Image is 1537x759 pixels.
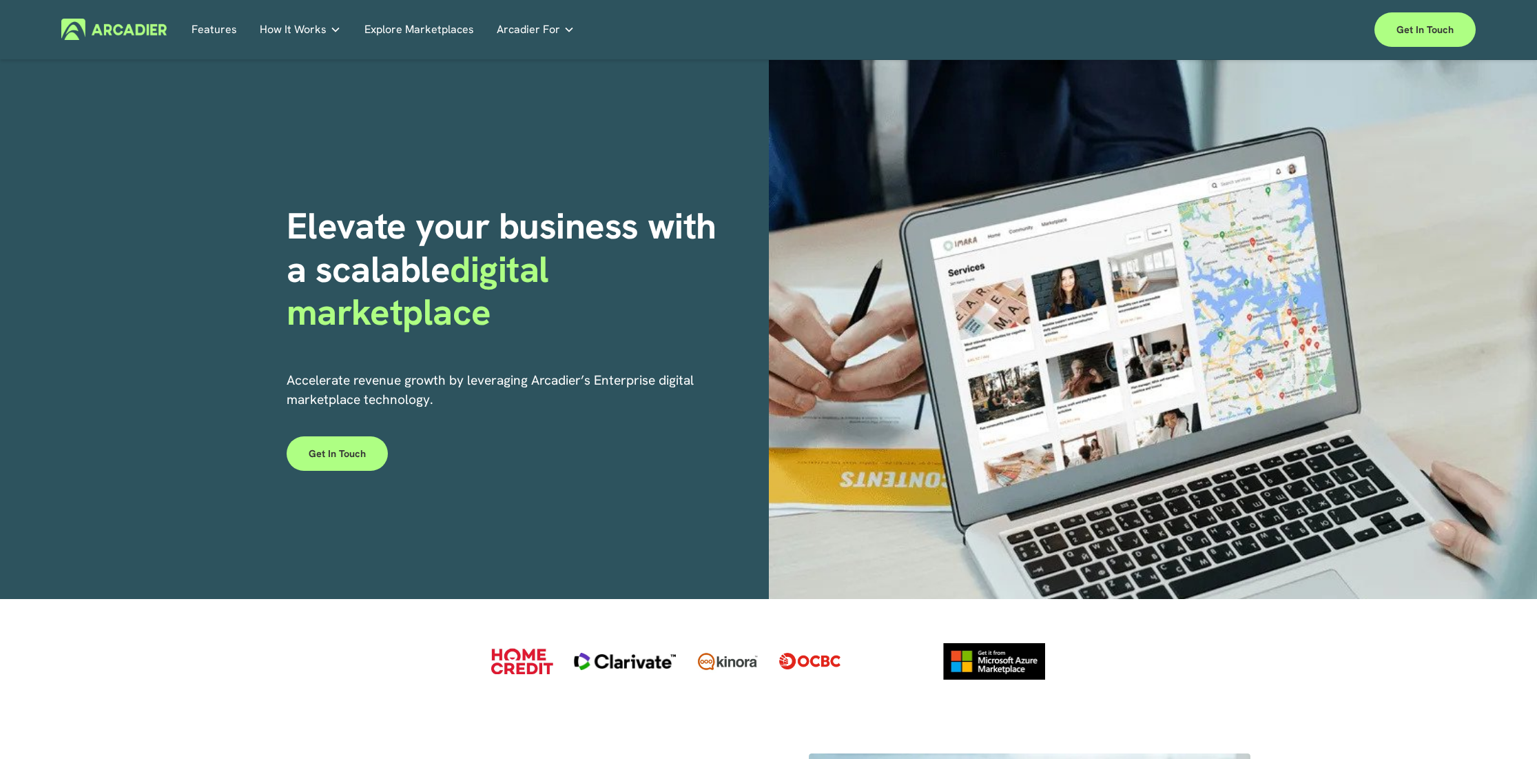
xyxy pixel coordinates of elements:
[260,19,341,40] a: folder dropdown
[287,245,559,336] strong: digital marketplace
[1374,12,1476,47] a: Get in touch
[287,202,726,292] strong: Elevate your business with a scalable
[364,19,474,40] a: Explore Marketplaces
[287,436,388,471] a: Get in touch
[497,19,575,40] a: folder dropdown
[192,19,237,40] a: Features
[287,371,729,409] p: Accelerate revenue growth by leveraging Arcadier’s Enterprise digital marketplace technology.
[497,20,560,39] span: Arcadier For
[61,19,167,40] img: Arcadier
[260,20,327,39] span: How It Works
